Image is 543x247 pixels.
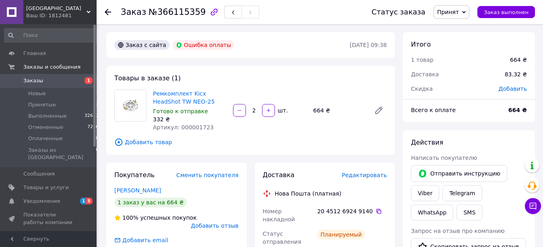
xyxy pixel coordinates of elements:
[350,42,387,48] time: [DATE] 09:38
[28,101,56,108] span: Принятые
[23,170,55,178] span: Сообщения
[276,106,289,114] div: шт.
[317,230,365,239] div: Планируемый
[28,112,67,120] span: Выполненные
[442,185,482,201] a: Telegram
[96,135,99,142] span: 8
[173,40,235,50] div: Ошибка оплаты
[23,63,81,71] span: Заказы и сообщения
[153,124,214,131] span: Артикул: 000001723
[484,9,529,15] span: Заказ выполнен
[477,6,535,18] button: Заказ выполнен
[28,147,96,161] span: Заказы из [GEOGRAPHIC_DATA]
[26,5,87,12] span: Dakar
[122,214,138,221] span: 100%
[96,90,99,97] span: 1
[153,90,215,105] a: Ремкомплект Kicx HeadShot TW NEO-25
[23,211,74,226] span: Показатели работы компании
[28,124,63,131] span: Отмененные
[149,7,206,17] span: №366115359
[23,184,69,191] span: Товары и услуги
[525,198,541,214] button: Чат с покупателем
[4,28,99,43] input: Поиск
[411,155,477,161] span: Написать покупателю
[87,124,99,131] span: 7200
[96,147,99,161] span: 0
[317,207,387,215] div: 20 4512 6924 9140
[114,171,155,179] span: Покупатель
[500,65,532,83] div: 83.32 ₴
[85,77,93,84] span: 1
[411,139,443,146] span: Действия
[23,77,43,84] span: Заказы
[114,236,169,244] div: Добавить email
[411,86,433,92] span: Скидка
[372,8,425,16] div: Статус заказа
[411,185,439,201] a: Viber
[263,171,295,179] span: Доставка
[263,208,295,223] span: Номер накладной
[510,56,527,64] div: 664 ₴
[153,108,208,114] span: Готово к отправке
[114,187,161,194] a: [PERSON_NAME]
[23,198,60,205] span: Уведомления
[371,102,387,118] a: Редактировать
[26,12,97,19] div: Ваш ID: 1812481
[437,9,459,15] span: Принят
[86,198,93,204] span: 5
[114,214,197,222] div: успешных покупок
[85,112,99,120] span: 32673
[114,40,169,50] div: Заказ с сайта
[114,74,181,82] span: Товары в заказе (1)
[115,90,146,121] img: Ремкомплект Kicx HeadShot TW NEO-25
[114,198,187,207] div: 1 заказ у вас на 664 ₴
[153,115,227,123] div: 332 ₴
[411,57,434,63] span: 1 товар
[411,71,439,78] span: Доставка
[411,204,453,220] a: WhatsApp
[28,90,46,97] span: Новые
[273,190,343,198] div: Нова Пошта (платная)
[263,231,301,245] span: Статус отправления
[80,198,87,204] span: 1
[456,204,482,220] button: SMS
[191,223,238,229] span: Добавить отзыв
[28,135,63,142] span: Оплаченные
[23,50,46,57] span: Главная
[310,105,368,116] div: 664 ₴
[342,172,387,178] span: Редактировать
[176,172,238,178] span: Сменить покупателя
[411,107,456,113] span: Всего к оплате
[411,228,505,234] span: Запрос на отзыв про компанию
[114,138,387,147] span: Добавить товар
[411,41,431,48] span: Итого
[122,236,169,244] div: Добавить email
[93,101,99,108] span: 13
[411,165,507,182] button: Отправить инструкцию
[105,8,111,16] div: Вернуться назад
[121,7,146,17] span: Заказ
[508,107,527,113] b: 664 ₴
[499,86,527,92] span: Добавить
